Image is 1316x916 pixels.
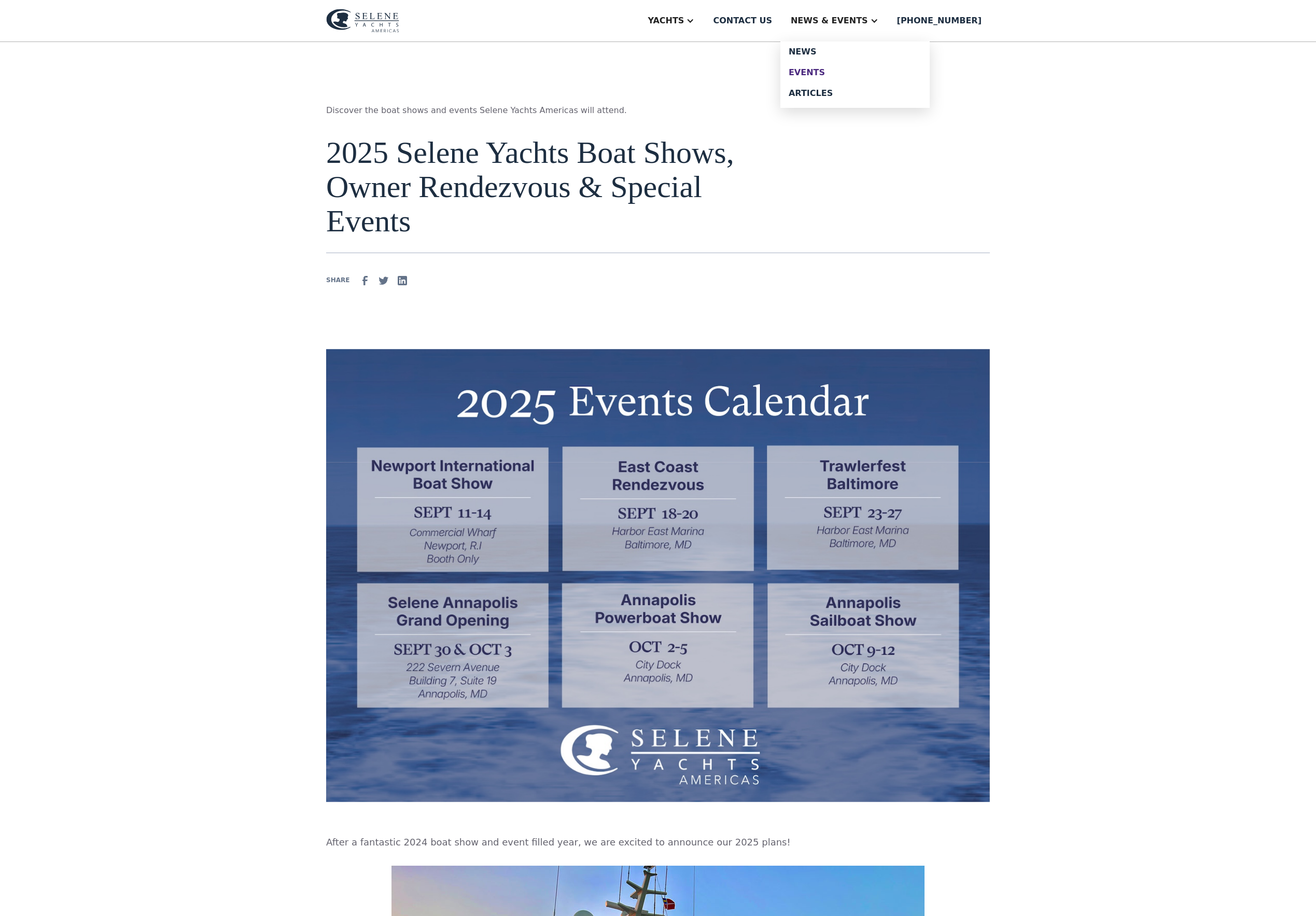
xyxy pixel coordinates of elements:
div: Events [789,68,921,77]
div: Articles [789,89,921,98]
a: News [780,41,930,62]
div: News [789,48,921,56]
a: Events [780,62,930,83]
img: Linkedin [396,274,409,287]
a: Articles [780,83,930,104]
h1: 2025 Selene Yachts Boat Shows, Owner Rendezvous & Special Events [326,135,758,238]
p: After a fantastic 2024 boat show and event filled year, we are excited to announce our 2025 plans! [326,835,990,849]
div: Yachts [648,15,684,27]
div: Contact us [713,15,772,27]
img: Twitter [377,274,390,287]
div: SHARE [326,275,349,285]
nav: News & EVENTS [780,41,930,108]
img: facebook [359,274,371,287]
div: [PHONE_NUMBER] [897,15,982,27]
p: Discover the boat shows and events Selene Yachts Americas will attend. [326,104,758,117]
img: 2025 Selene Yachts Boat Shows, Owner Rendezvous & Special Events [326,349,990,802]
img: logo [326,9,399,33]
div: News & EVENTS [791,15,868,27]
